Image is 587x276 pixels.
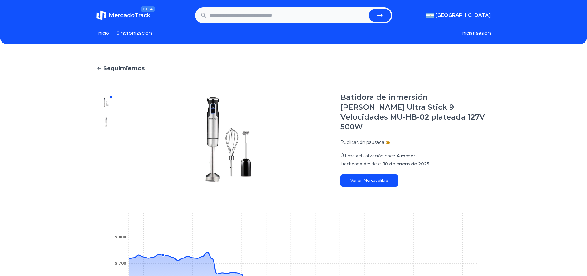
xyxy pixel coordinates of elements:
img: Batidora de inmersión Mueller Ultra Stick 9 Velocidades MU-HB-02 plateada 127V 500W [101,97,111,107]
font: Ver en Mercadolibre [350,178,388,183]
a: Seguimientos [96,64,491,73]
button: Iniciar sesión [460,30,491,37]
font: Sincronización [116,30,152,36]
a: Sincronización [116,30,152,37]
a: Ver en Mercadolibre [340,174,398,187]
tspan: $ 700 [115,261,126,266]
font: Iniciar sesión [460,30,491,36]
font: Publicación pausada [340,140,384,145]
font: MercadoTrack [109,12,150,19]
font: 4 meses. [397,153,417,159]
img: Batidora de inmersión Mueller Ultra Stick 9 Velocidades MU-HB-02 plateada 127V 500W [101,117,111,127]
font: Inicio [96,30,109,36]
font: [GEOGRAPHIC_DATA] [435,12,491,18]
font: Última actualización hace [340,153,395,159]
font: 10 de enero de 2025 [383,161,429,167]
font: Batidora de inmersión [PERSON_NAME] Ultra Stick 9 Velocidades MU-HB-02 plateada 127V 500W [340,93,485,131]
img: Batidora de inmersión Mueller Ultra Stick 9 Velocidades MU-HB-02 plateada 127V 500W [128,92,328,187]
img: MercadoTrack [96,10,106,20]
img: Argentina [426,13,434,18]
tspan: $ 800 [115,235,126,239]
font: BETA [143,7,153,11]
font: Trackeado desde el [340,161,382,167]
font: Seguimientos [103,65,145,72]
a: Inicio [96,30,109,37]
a: MercadoTrackBETA [96,10,150,20]
button: [GEOGRAPHIC_DATA] [426,12,491,19]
